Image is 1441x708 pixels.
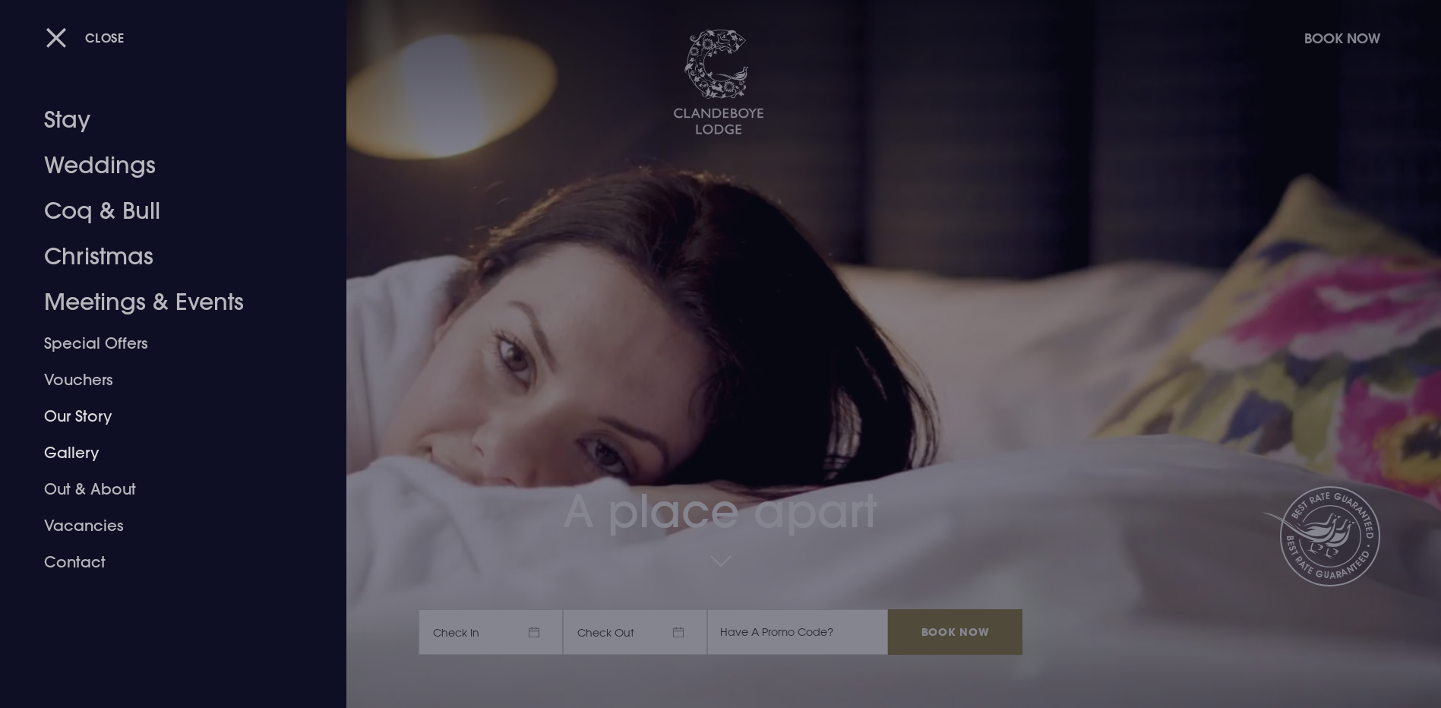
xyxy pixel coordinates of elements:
[44,435,284,471] a: Gallery
[44,362,284,398] a: Vouchers
[44,325,284,362] a: Special Offers
[44,507,284,544] a: Vacancies
[44,188,284,234] a: Coq & Bull
[44,398,284,435] a: Our Story
[44,97,284,143] a: Stay
[44,471,284,507] a: Out & About
[46,22,125,53] button: Close
[44,143,284,188] a: Weddings
[44,544,284,580] a: Contact
[85,30,125,46] span: Close
[44,280,284,325] a: Meetings & Events
[44,234,284,280] a: Christmas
